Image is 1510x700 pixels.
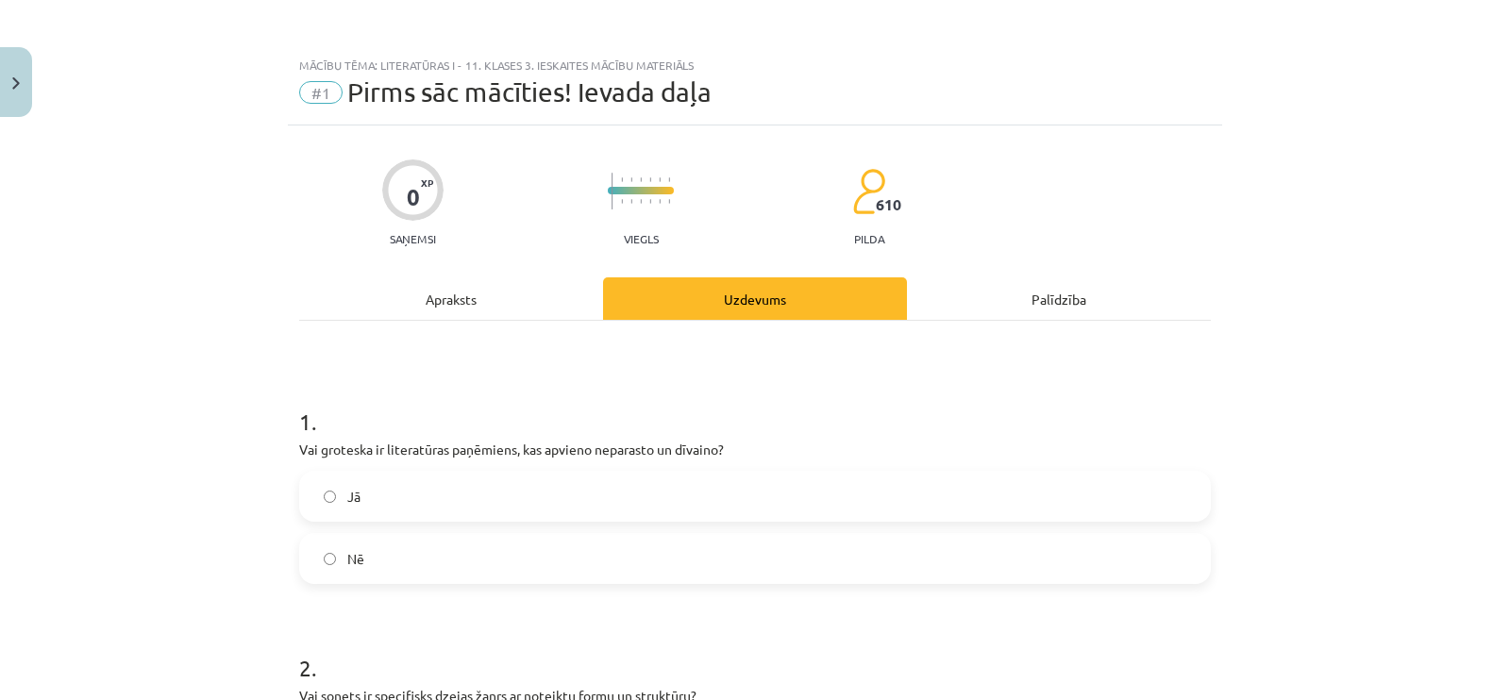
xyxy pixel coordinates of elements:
img: icon-short-line-57e1e144782c952c97e751825c79c345078a6d821885a25fce030b3d8c18986b.svg [668,177,670,182]
span: Nē [347,549,364,569]
input: Jā [324,491,336,503]
div: Uzdevums [603,277,907,320]
img: icon-short-line-57e1e144782c952c97e751825c79c345078a6d821885a25fce030b3d8c18986b.svg [630,199,632,204]
img: icon-short-line-57e1e144782c952c97e751825c79c345078a6d821885a25fce030b3d8c18986b.svg [649,177,651,182]
img: icon-short-line-57e1e144782c952c97e751825c79c345078a6d821885a25fce030b3d8c18986b.svg [668,199,670,204]
span: Jā [347,487,361,507]
input: Nē [324,553,336,565]
div: 0 [407,184,420,210]
img: icon-close-lesson-0947bae3869378f0d4975bcd49f059093ad1ed9edebbc8119c70593378902aed.svg [12,77,20,90]
img: icon-short-line-57e1e144782c952c97e751825c79c345078a6d821885a25fce030b3d8c18986b.svg [649,199,651,204]
div: Palīdzība [907,277,1211,320]
span: 610 [876,196,901,213]
h1: 2 . [299,622,1211,680]
img: icon-short-line-57e1e144782c952c97e751825c79c345078a6d821885a25fce030b3d8c18986b.svg [640,177,642,182]
img: icon-short-line-57e1e144782c952c97e751825c79c345078a6d821885a25fce030b3d8c18986b.svg [640,199,642,204]
img: icon-long-line-d9ea69661e0d244f92f715978eff75569469978d946b2353a9bb055b3ed8787d.svg [612,173,613,209]
p: pilda [854,232,884,245]
img: icon-short-line-57e1e144782c952c97e751825c79c345078a6d821885a25fce030b3d8c18986b.svg [621,199,623,204]
img: icon-short-line-57e1e144782c952c97e751825c79c345078a6d821885a25fce030b3d8c18986b.svg [659,177,661,182]
h1: 1 . [299,375,1211,434]
p: Saņemsi [382,232,444,245]
p: Viegls [624,232,659,245]
span: Pirms sāc mācīties! Ievada daļa [347,76,712,108]
img: icon-short-line-57e1e144782c952c97e751825c79c345078a6d821885a25fce030b3d8c18986b.svg [659,199,661,204]
p: Vai groteska ir literatūras paņēmiens, kas apvieno neparasto un dīvaino? [299,440,1211,459]
img: students-c634bb4e5e11cddfef0936a35e636f08e4e9abd3cc4e673bd6f9a4125e45ecb1.svg [852,168,885,215]
span: #1 [299,81,343,104]
img: icon-short-line-57e1e144782c952c97e751825c79c345078a6d821885a25fce030b3d8c18986b.svg [621,177,623,182]
img: icon-short-line-57e1e144782c952c97e751825c79c345078a6d821885a25fce030b3d8c18986b.svg [630,177,632,182]
span: XP [421,177,433,188]
div: Apraksts [299,277,603,320]
div: Mācību tēma: Literatūras i - 11. klases 3. ieskaites mācību materiāls [299,58,1211,72]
